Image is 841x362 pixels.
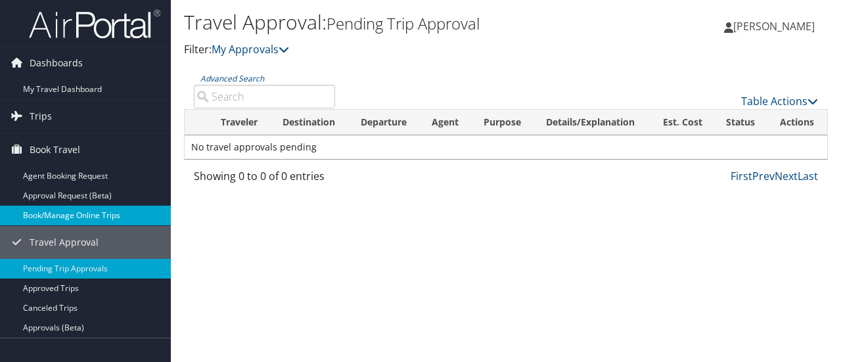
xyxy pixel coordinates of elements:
a: My Approvals [212,42,289,57]
p: Filter: [184,41,613,58]
a: Last [798,169,818,183]
a: Advanced Search [200,73,264,84]
span: [PERSON_NAME] [733,19,815,34]
div: Showing 0 to 0 of 0 entries [194,168,335,191]
span: Trips [30,100,52,133]
a: First [731,169,752,183]
a: [PERSON_NAME] [724,7,828,46]
a: Prev [752,169,775,183]
span: Book Travel [30,133,80,166]
th: Purpose [472,110,534,135]
h1: Travel Approval: [184,9,613,36]
th: Traveler: activate to sort column ascending [209,110,271,135]
img: airportal-logo.png [29,9,160,39]
td: No travel approvals pending [185,135,827,159]
a: Next [775,169,798,183]
th: Destination: activate to sort column ascending [271,110,349,135]
span: Dashboards [30,47,83,79]
small: Pending Trip Approval [327,12,480,34]
th: Est. Cost: activate to sort column ascending [650,110,714,135]
span: Travel Approval [30,226,99,259]
th: Agent [420,110,472,135]
a: Table Actions [741,94,818,108]
th: Actions [768,110,827,135]
th: Details/Explanation [534,110,649,135]
input: Advanced Search [194,85,335,108]
th: Departure: activate to sort column ascending [349,110,420,135]
th: Status: activate to sort column ascending [714,110,768,135]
